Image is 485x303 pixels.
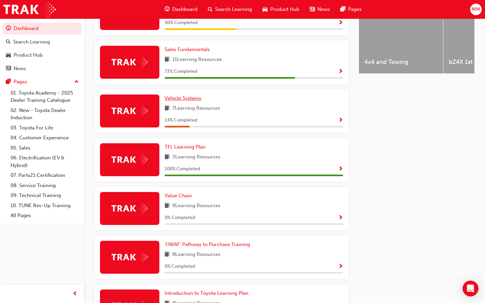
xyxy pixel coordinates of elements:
[159,3,203,16] a: guage-iconDashboard
[165,241,250,247] span: 'OWAF' Pathway to Purchase Training
[257,3,305,16] a: car-iconProduct Hub
[3,22,81,35] a: Dashboard
[338,262,343,271] button: Show Progress
[8,105,81,123] a: 02. New - Toyota Dealer Induction
[165,153,170,161] span: book-icon
[165,104,170,113] span: book-icon
[165,214,195,222] span: 0 % Completed
[165,95,204,102] a: Vehicle Systems
[348,6,362,13] span: Pages
[74,78,79,86] span: up-icon
[3,21,81,76] button: DashboardSearch LearningProduct HubNews
[172,104,220,113] span: 7 Learning Resources
[172,202,220,210] span: 9 Learning Resources
[165,165,200,173] span: 100 % Completed
[172,251,220,259] span: 8 Learning Resources
[165,5,170,14] span: guage-icon
[338,116,343,124] button: Show Progress
[112,154,148,165] img: Trak
[165,19,198,27] span: 40 % Completed
[165,117,197,124] span: 14 % Completed
[165,143,208,151] a: TFL Learning Plan
[338,214,343,222] button: Show Progress
[172,153,220,161] span: 3 Learning Resources
[310,5,315,14] span: news-icon
[165,289,251,297] a: Introduction to Toyota Learning Plan
[165,251,170,259] span: book-icon
[165,95,201,101] span: Vehicle Systems
[165,192,195,200] a: Value Chain
[6,39,11,45] span: search-icon
[14,65,26,72] div: News
[338,68,343,76] button: Show Progress
[165,68,197,75] span: 73 % Completed
[6,66,11,72] span: news-icon
[165,290,248,296] span: Introduction to Toyota Learning Plan
[335,3,367,16] a: pages-iconPages
[338,20,343,26] span: Show Progress
[263,5,268,14] span: car-icon
[215,6,252,13] span: Search Learning
[3,63,81,75] a: News
[165,144,206,150] span: TFL Learning Plan
[112,57,148,67] img: Trak
[338,165,343,173] button: Show Progress
[471,6,480,13] span: MM
[14,78,27,86] div: Pages
[165,46,210,52] span: Sales Fundamentals
[6,52,11,58] span: car-icon
[203,3,257,16] a: search-iconSearch Learning
[338,264,343,270] span: Show Progress
[270,6,299,13] span: Product Hub
[112,106,148,116] img: Trak
[8,123,81,133] a: 03. Toyota For Life
[364,58,438,66] span: 4x4 and Towing
[6,26,11,32] span: guage-icon
[8,143,81,153] a: 05. Sales
[165,46,212,53] a: Sales Fundamentals
[73,290,78,298] span: prev-icon
[14,51,43,59] div: Product Hub
[3,2,56,17] img: Trak
[165,241,253,248] a: 'OWAF' Pathway to Purchase Training
[338,19,343,27] button: Show Progress
[8,133,81,143] a: 04. Customer Experience
[3,76,81,88] button: Pages
[13,38,50,46] div: Search Learning
[8,153,81,170] a: 06. Electrification (EV & Hybrid)
[6,79,11,85] span: pages-icon
[172,6,197,13] span: Dashboard
[8,210,81,221] a: All Pages
[8,180,81,191] a: 08. Service Training
[317,6,330,13] span: News
[172,56,222,64] span: 11 Learning Resources
[338,215,343,221] span: Show Progress
[8,88,81,105] a: 01. Toyota Academy - 2025 Dealer Training Catalogue
[340,5,345,14] span: pages-icon
[165,202,170,210] span: book-icon
[8,190,81,201] a: 09. Technical Training
[8,170,81,180] a: 07. Parts21 Certification
[165,56,170,64] span: book-icon
[338,69,343,75] span: Show Progress
[3,49,81,61] a: Product Hub
[112,203,148,213] img: Trak
[338,166,343,172] span: Show Progress
[338,118,343,124] span: Show Progress
[3,36,81,48] a: Search Learning
[8,201,81,211] a: 10. TUNE Rev-Up Training
[463,281,478,296] div: Open Intercom Messenger
[470,4,482,15] button: MM
[305,3,335,16] a: news-iconNews
[208,5,212,14] span: search-icon
[112,252,148,262] img: Trak
[165,263,195,270] span: 0 % Completed
[165,193,192,199] span: Value Chain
